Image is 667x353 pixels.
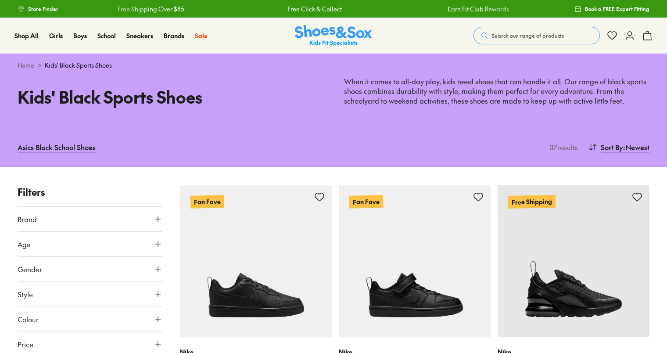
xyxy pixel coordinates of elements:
span: Search our range of products [491,32,564,40]
span: Brand [18,214,37,224]
p: Fan Fave [190,195,224,208]
a: Free Shipping [498,185,649,337]
a: Fan Fave [180,185,332,337]
button: Gender [18,257,162,281]
span: Store Finder [28,5,58,13]
button: Age [18,232,162,256]
a: Sneakers [126,31,153,40]
a: Book a FREE Expert Fitting [574,1,649,17]
span: Age [18,239,31,249]
button: Colour [18,307,162,331]
span: Gender [18,264,42,274]
a: School [97,31,116,40]
span: Style [18,289,33,299]
span: Colour [18,314,39,324]
span: Book a FREE Expert Fitting [585,5,649,13]
a: Free Shipping Over $85 [118,4,184,14]
a: Boys [73,31,87,40]
p: Fan Fave [349,195,383,208]
p: When it comes to all-day play, kids need shoes that can handle it all. Our range of black sports ... [344,77,649,106]
button: Sort By:Newest [588,137,649,157]
span: Sort By [601,142,623,152]
span: Price [18,339,33,349]
a: Asics Black School Shoes [18,137,96,157]
a: Girls [49,31,63,40]
a: Shop All [14,31,39,40]
a: Home [18,61,34,70]
a: Fan Fave [339,185,491,337]
span: : Newest [623,142,649,152]
span: Kids' Black Sports Shoes [45,61,112,70]
img: SNS_Logo_Responsive.svg [295,25,372,47]
a: Earn Fit Club Rewards [448,4,509,14]
button: Search our range of products [473,27,600,44]
a: Brands [164,31,184,40]
button: Brand [18,207,162,231]
button: Style [18,282,162,306]
h1: Kids' Black Sports Shoes [18,84,323,109]
a: Shoes & Sox [295,25,372,47]
a: Free Click & Collect [287,4,342,14]
p: Free Shipping [508,195,556,209]
p: Filters [18,185,162,199]
p: 37 results [546,142,578,152]
a: Sale [195,31,208,40]
a: Store Finder [18,1,58,17]
div: > [18,61,649,70]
